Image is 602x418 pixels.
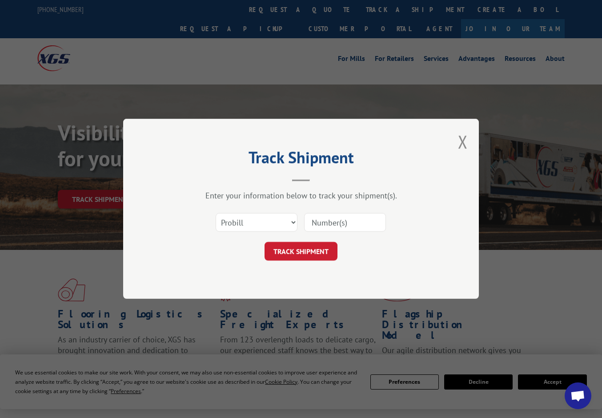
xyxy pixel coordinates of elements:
input: Number(s) [304,213,386,232]
h2: Track Shipment [168,151,434,168]
button: TRACK SHIPMENT [265,242,337,261]
button: Close modal [458,130,468,153]
div: Enter your information below to track your shipment(s). [168,191,434,201]
a: Open chat [565,382,591,409]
